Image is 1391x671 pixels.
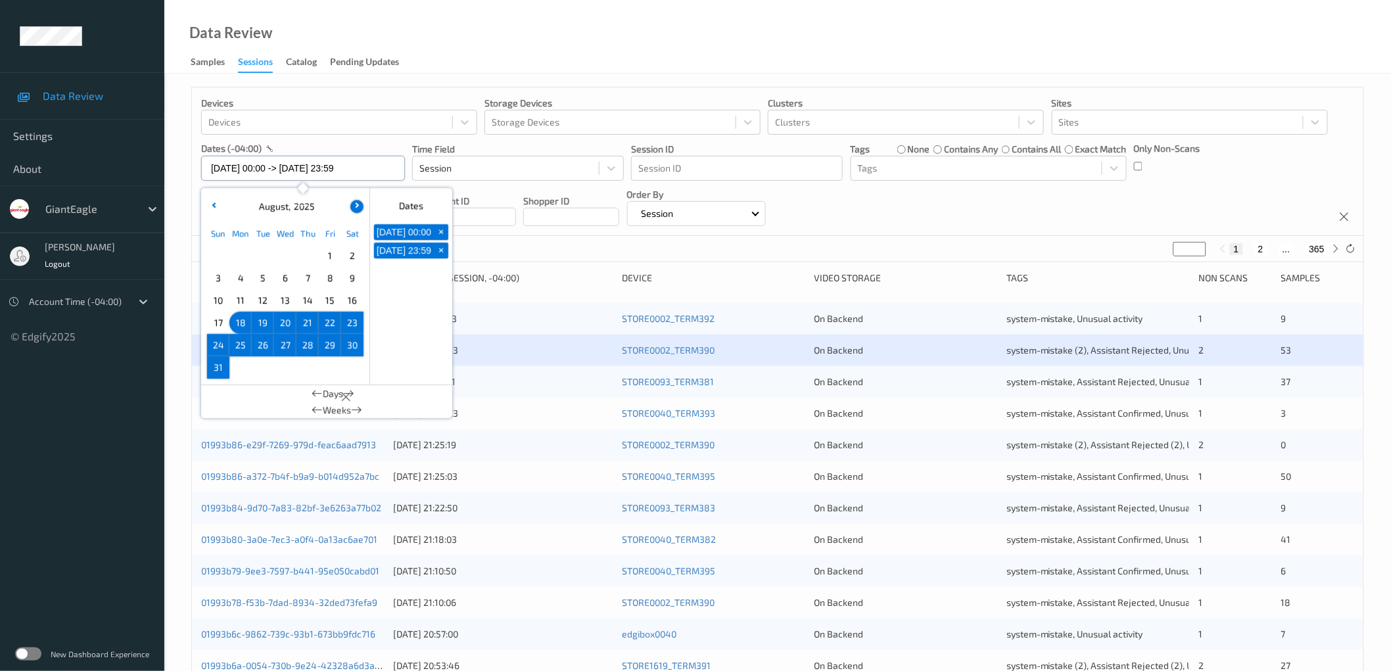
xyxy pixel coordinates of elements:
[341,312,364,334] div: Choose Saturday August 23 of 2025
[209,358,227,377] span: 31
[412,143,624,156] p: Time Field
[1075,143,1127,156] label: exact match
[319,222,341,244] div: Fri
[343,291,362,310] span: 16
[1198,565,1202,576] span: 1
[298,291,317,310] span: 14
[319,334,341,356] div: Choose Friday August 29 of 2025
[622,660,711,671] a: STORE1619_TERM391
[319,356,341,379] div: Choose Friday September 05 of 2025
[207,244,229,267] div: Choose Sunday July 27 of 2025
[343,246,362,265] span: 2
[252,334,274,356] div: Choose Tuesday August 26 of 2025
[523,195,619,208] p: Shopper ID
[1281,439,1286,450] span: 0
[274,222,296,244] div: Wed
[1306,243,1329,255] button: 365
[252,244,274,267] div: Choose Tuesday July 29 of 2025
[321,291,339,310] span: 15
[298,269,317,287] span: 7
[393,565,613,578] div: [DATE] 21:10:50
[1198,439,1204,450] span: 2
[768,97,1044,110] p: Clusters
[622,502,715,513] a: STORE0093_TERM383
[393,438,613,451] div: [DATE] 21:25:19
[321,313,339,332] span: 22
[201,565,379,576] a: 01993b79-9ee3-7597-b441-95e050cabd01
[1134,142,1200,155] p: Only Non-Scans
[393,375,613,388] div: [DATE] 21:37:31
[323,387,343,400] span: Days
[274,244,296,267] div: Choose Wednesday July 30 of 2025
[1006,534,1231,545] span: system-mistake, Assistant Confirmed, Unusual activity
[209,313,227,332] span: 17
[1198,660,1204,671] span: 2
[229,334,252,356] div: Choose Monday August 25 of 2025
[201,439,376,450] a: 01993b86-e29f-7269-979d-feac6aad7913
[814,628,997,641] div: On Backend
[622,534,716,545] a: STORE0040_TERM382
[1006,471,1231,482] span: system-mistake, Assistant Confirmed, Unusual activity
[814,533,997,546] div: On Backend
[209,291,227,310] span: 10
[393,312,613,325] div: [DATE] 21:45:13
[393,533,613,546] div: [DATE] 21:18:03
[256,200,315,213] div: ,
[622,597,715,608] a: STORE0002_TERM390
[276,313,295,332] span: 20
[622,313,715,324] a: STORE0002_TERM392
[286,55,317,72] div: Catalog
[330,55,399,72] div: Pending Updates
[321,246,339,265] span: 1
[319,267,341,289] div: Choose Friday August 08 of 2025
[254,336,272,354] span: 26
[341,267,364,289] div: Choose Saturday August 09 of 2025
[814,344,997,357] div: On Backend
[201,628,375,639] a: 01993b6c-9862-739c-93b1-673bb9fdc716
[1281,534,1291,545] span: 41
[207,312,229,334] div: Choose Sunday August 17 of 2025
[252,267,274,289] div: Choose Tuesday August 05 of 2025
[330,53,412,72] a: Pending Updates
[201,142,262,155] p: dates (-04:00)
[814,565,997,578] div: On Backend
[209,336,227,354] span: 24
[229,356,252,379] div: Choose Monday September 01 of 2025
[254,313,272,332] span: 19
[207,222,229,244] div: Sun
[1230,243,1243,255] button: 1
[393,470,613,483] div: [DATE] 21:25:03
[256,200,289,212] span: August
[622,628,676,639] a: edgibox0040
[321,336,339,354] span: 29
[191,55,225,72] div: Samples
[1198,344,1204,356] span: 2
[189,26,272,39] div: Data Review
[252,356,274,379] div: Choose Tuesday September 02 of 2025
[1281,407,1286,419] span: 3
[622,271,805,285] div: Device
[229,312,252,334] div: Choose Monday August 18 of 2025
[370,193,452,218] div: Dates
[1198,597,1202,608] span: 1
[296,312,319,334] div: Choose Thursday August 21 of 2025
[435,244,448,258] span: +
[323,404,351,417] span: Weeks
[393,271,613,285] div: Timestamp (Session, -04:00)
[1281,271,1354,285] div: Samples
[296,222,319,244] div: Thu
[343,269,362,287] span: 9
[622,344,715,356] a: STORE0002_TERM390
[1281,565,1286,576] span: 6
[274,267,296,289] div: Choose Wednesday August 06 of 2025
[254,291,272,310] span: 12
[1006,313,1143,324] span: system-mistake, Unusual activity
[343,313,362,332] span: 23
[814,596,997,609] div: On Backend
[1281,376,1291,387] span: 37
[908,143,930,156] label: none
[296,267,319,289] div: Choose Thursday August 07 of 2025
[1006,407,1231,419] span: system-mistake, Assistant Confirmed, Unusual activity
[201,97,477,110] p: Devices
[1281,502,1286,513] span: 9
